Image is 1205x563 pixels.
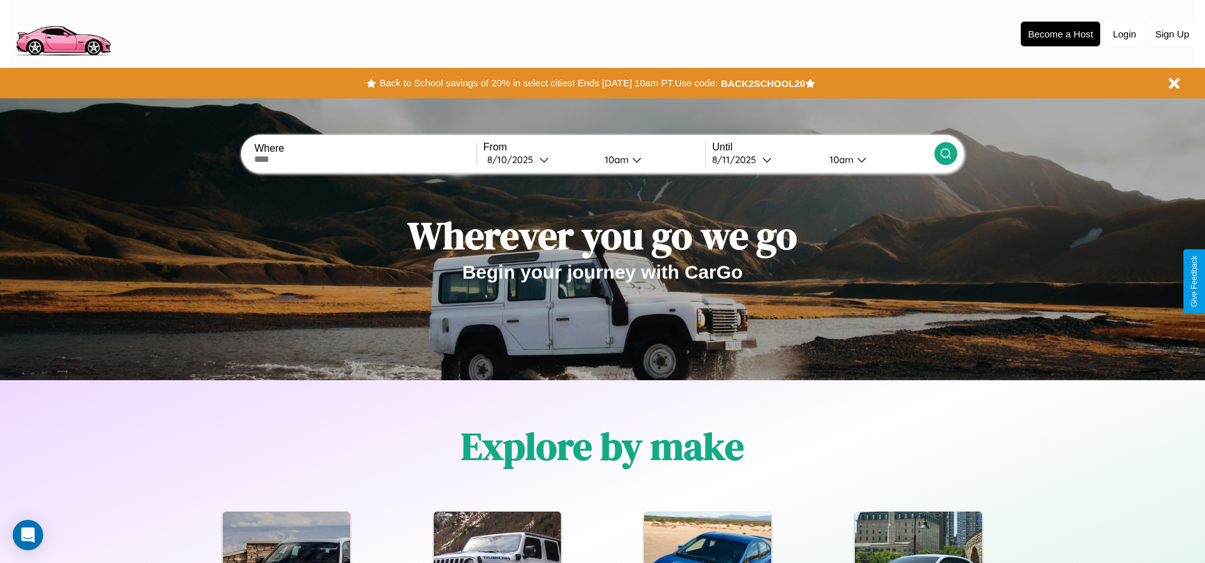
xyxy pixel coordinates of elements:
[487,154,539,166] div: 8 / 10 / 2025
[254,143,476,154] label: Where
[10,6,116,59] img: logo
[461,420,744,472] h1: Explore by make
[1021,22,1100,46] button: Become a Host
[1149,22,1195,46] button: Sign Up
[712,142,934,153] label: Until
[1190,256,1199,307] div: Give Feedback
[1107,22,1143,46] button: Login
[483,153,595,166] button: 8/10/2025
[595,153,706,166] button: 10am
[712,154,762,166] div: 8 / 11 / 2025
[819,153,934,166] button: 10am
[376,74,720,92] button: Back to School savings of 20% in select cities! Ends [DATE] 10am PT.Use code:
[13,520,43,550] div: Open Intercom Messenger
[598,154,632,166] div: 10am
[721,78,805,89] b: BACK2SCHOOL20
[823,154,857,166] div: 10am
[483,142,705,153] label: From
